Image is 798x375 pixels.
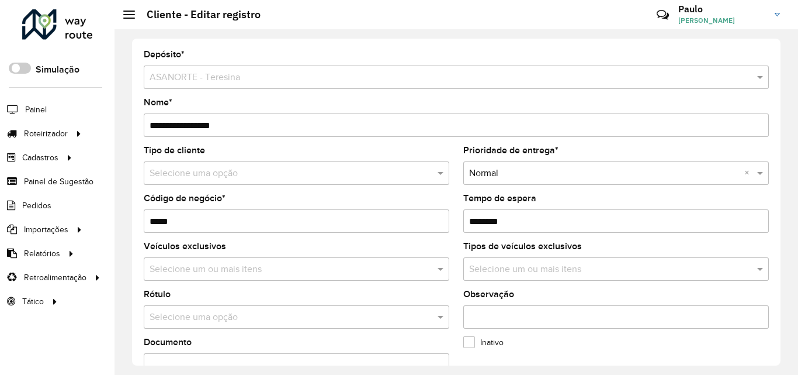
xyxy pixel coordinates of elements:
h2: Cliente - Editar registro [135,8,261,21]
label: Observação [463,287,514,301]
span: Cadastros [22,152,58,164]
span: Retroalimentação [24,271,86,284]
span: Importações [24,223,68,236]
span: Painel de Sugestão [24,176,93,188]
label: Tipos de veículos exclusivos [463,239,582,253]
label: Tipo de cliente [144,143,205,157]
span: Roteirizador [24,128,68,140]
label: Rótulo [144,287,171,301]
label: Inativo [463,336,504,349]
span: Relatórios [24,247,60,260]
label: Documento [144,335,192,349]
span: Clear all [744,166,754,180]
label: Tempo de espera [463,191,536,205]
span: [PERSON_NAME] [678,15,766,26]
span: Painel [25,104,47,116]
h3: Paulo [678,4,766,15]
a: Contato Rápido [650,2,675,27]
label: Veículos exclusivos [144,239,226,253]
span: Pedidos [22,199,51,212]
label: Depósito [144,47,185,61]
label: Simulação [36,63,79,77]
span: Tático [22,295,44,308]
label: Prioridade de entrega [463,143,558,157]
label: Nome [144,95,172,109]
label: Código de negócio [144,191,225,205]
